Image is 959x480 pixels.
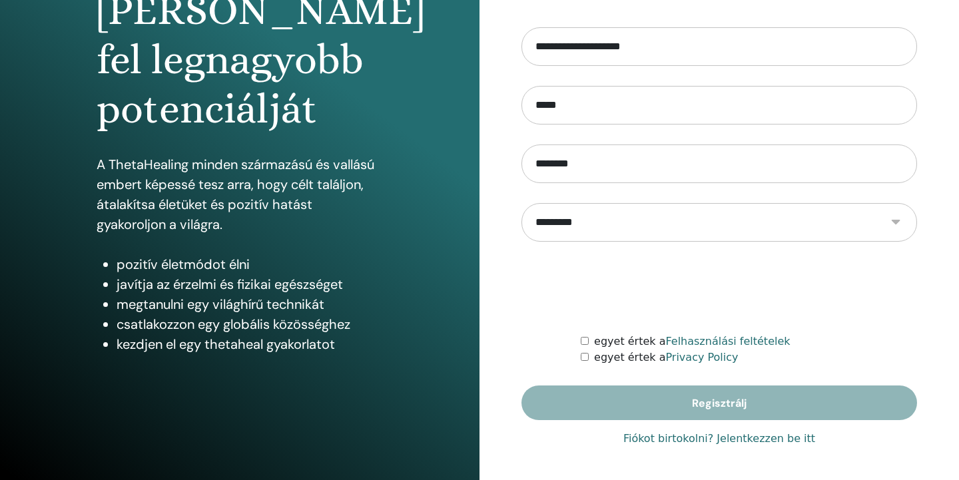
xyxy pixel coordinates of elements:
li: javítja az érzelmi és fizikai egészséget [117,274,383,294]
a: Felhasználási feltételek [665,335,790,348]
li: csatlakozzon egy globális közösséghez [117,314,383,334]
a: Fiókot birtokolni? Jelentkezzen be itt [623,431,815,447]
label: egyet értek a [594,350,738,365]
label: egyet értek a [594,334,790,350]
li: megtanulni egy világhírű technikát [117,294,383,314]
p: A ThetaHealing minden származású és vallású embert képessé tesz arra, hogy célt találjon, átalakí... [97,154,383,234]
li: kezdjen el egy thetaheal gyakorlatot [117,334,383,354]
a: Privacy Policy [665,351,738,363]
li: pozitív életmódot élni [117,254,383,274]
iframe: reCAPTCHA [618,262,820,314]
